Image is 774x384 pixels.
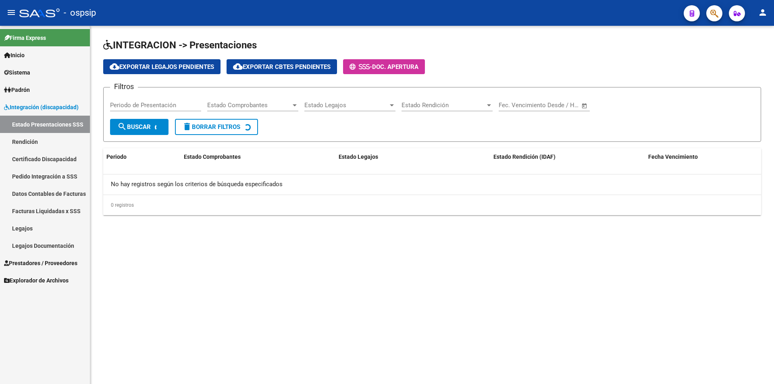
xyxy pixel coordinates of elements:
span: Exportar Cbtes Pendientes [233,63,331,71]
span: Exportar Legajos Pendientes [110,63,214,71]
span: Estado Legajos [339,154,378,160]
span: Buscar [117,123,151,131]
button: -Doc. Apertura [343,59,425,74]
datatable-header-cell: Estado Legajos [335,148,490,166]
button: Borrar Filtros [175,119,258,135]
span: Borrar Filtros [182,123,240,131]
mat-icon: person [758,8,768,17]
input: Fecha fin [539,102,578,109]
mat-icon: cloud_download [110,62,119,71]
iframe: Intercom live chat [747,357,766,376]
span: Estado Rendición (IDAF) [493,154,556,160]
datatable-header-cell: Estado Comprobantes [181,148,335,166]
input: Fecha inicio [499,102,531,109]
span: Firma Express [4,33,46,42]
span: Periodo [106,154,127,160]
button: Exportar Legajos Pendientes [103,59,221,74]
span: Estado Legajos [304,102,388,109]
h3: Filtros [110,81,138,92]
mat-icon: search [117,122,127,131]
span: Integración (discapacidad) [4,103,79,112]
datatable-header-cell: Fecha Vencimiento [645,148,761,166]
span: Estado Comprobantes [184,154,241,160]
span: Doc. Apertura [372,63,418,71]
button: Open calendar [580,101,589,110]
mat-icon: cloud_download [233,62,243,71]
span: Estado Rendición [402,102,485,109]
div: 0 registros [103,195,761,215]
span: - ospsip [64,4,96,22]
span: Sistema [4,68,30,77]
span: Explorador de Archivos [4,276,69,285]
mat-icon: delete [182,122,192,131]
span: Padrón [4,85,30,94]
span: Inicio [4,51,25,60]
div: No hay registros según los criterios de búsqueda especificados [103,174,761,195]
span: Estado Comprobantes [207,102,291,109]
datatable-header-cell: Periodo [103,148,181,166]
span: Prestadores / Proveedores [4,259,77,268]
mat-icon: menu [6,8,16,17]
button: Exportar Cbtes Pendientes [227,59,337,74]
span: - [350,63,372,71]
span: Fecha Vencimiento [648,154,698,160]
datatable-header-cell: Estado Rendición (IDAF) [490,148,645,166]
button: Buscar [110,119,169,135]
span: INTEGRACION -> Presentaciones [103,39,257,51]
